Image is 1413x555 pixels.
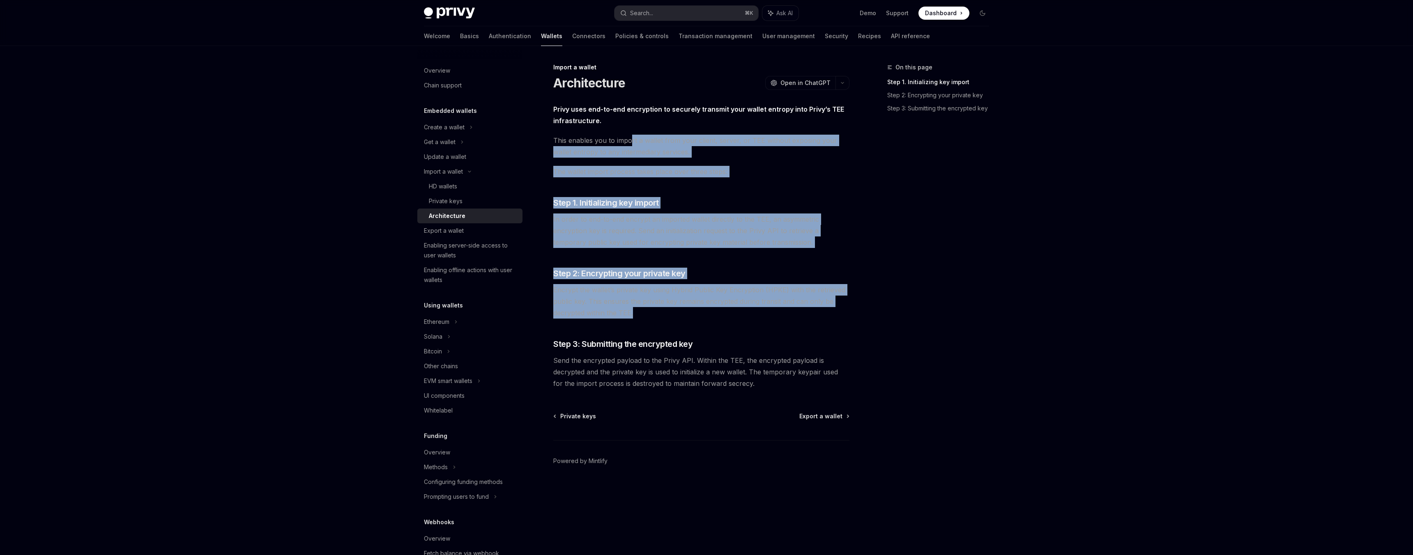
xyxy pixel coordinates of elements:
[424,226,464,236] div: Export a wallet
[553,457,608,465] a: Powered by Mintlify
[614,6,758,21] button: Search...⌘K
[429,196,463,206] div: Private keys
[424,447,450,457] div: Overview
[553,338,693,350] span: Step 3: Submitting the encrypted key
[424,376,472,386] div: EVM smart wallets
[424,80,462,90] div: Chain support
[417,475,522,489] a: Configuring funding methods
[679,26,753,46] a: Transaction management
[417,403,522,418] a: Whitelabel
[553,197,659,209] span: Step 1. Initializing key import
[424,122,465,132] div: Create a wallet
[424,492,489,502] div: Prompting users to fund
[424,66,450,76] div: Overview
[776,9,793,17] span: Ask AI
[417,63,522,78] a: Overview
[799,412,849,420] a: Export a wallet
[424,361,458,371] div: Other chains
[887,102,996,115] a: Step 3: Submitting the encrypted key
[553,284,849,319] span: Encrypt the wallet’s private key using Hybrid Public Key Encryption (HPKE) with the retrieved pub...
[780,79,831,87] span: Open in ChatGPT
[895,62,932,72] span: On this page
[858,26,881,46] a: Recipes
[891,26,930,46] a: API reference
[424,152,466,162] div: Update a wallet
[489,26,531,46] a: Authentication
[424,300,463,310] h5: Using wallets
[460,26,479,46] a: Basics
[553,166,849,177] span: The wallet import process takes place over three steps:
[417,78,522,93] a: Chain support
[572,26,605,46] a: Connectors
[745,10,753,16] span: ⌘ K
[887,89,996,102] a: Step 2: Encrypting your private key
[799,412,842,420] span: Export a wallet
[417,223,522,238] a: Export a wallet
[762,26,815,46] a: User management
[541,26,562,46] a: Wallets
[887,76,996,89] a: Step 1. Initializing key import
[417,238,522,263] a: Enabling server-side access to user wallets
[553,63,849,71] div: Import a wallet
[429,211,465,221] div: Architecture
[553,355,849,389] span: Send the encrypted payload to the Privy API. Within the TEE, the encrypted payload is decrypted a...
[860,9,876,17] a: Demo
[417,179,522,194] a: HD wallets
[553,105,844,125] strong: Privy uses end-to-end encryption to securely transmit your wallet entropy into Privy’s TEE infras...
[417,194,522,209] a: Private keys
[424,391,465,401] div: UI components
[417,209,522,223] a: Architecture
[554,412,596,420] a: Private keys
[560,412,596,420] span: Private keys
[429,181,457,191] div: HD wallets
[630,8,653,18] div: Search...
[424,137,456,147] div: Get a wallet
[424,7,475,19] img: dark logo
[424,431,447,441] h5: Funding
[553,135,849,158] span: This enables you to import a wallet from your client, server, or TEE without exposing your wallet...
[417,263,522,287] a: Enabling offline actions with user wallets
[976,7,989,20] button: Toggle dark mode
[424,332,442,342] div: Solana
[424,534,450,544] div: Overview
[417,445,522,460] a: Overview
[417,388,522,403] a: UI components
[424,517,454,527] h5: Webhooks
[553,76,625,90] h1: Architecture
[765,76,835,90] button: Open in ChatGPT
[424,317,449,327] div: Ethereum
[615,26,669,46] a: Policies & controls
[417,149,522,164] a: Update a wallet
[424,167,463,177] div: Import a wallet
[424,406,453,415] div: Whitelabel
[918,7,969,20] a: Dashboard
[925,9,957,17] span: Dashboard
[424,477,503,487] div: Configuring funding methods
[886,9,909,17] a: Support
[424,26,450,46] a: Welcome
[825,26,848,46] a: Security
[553,268,686,279] span: Step 2: Encrypting your private key
[553,213,849,248] span: In order to end-to-end encrypt an imported wallet directly to the TEE, an asymmetric encryption k...
[424,346,442,356] div: Bitcoin
[417,359,522,374] a: Other chains
[424,241,518,260] div: Enabling server-side access to user wallets
[424,265,518,285] div: Enabling offline actions with user wallets
[417,531,522,546] a: Overview
[762,6,799,21] button: Ask AI
[424,106,477,116] h5: Embedded wallets
[424,462,448,472] div: Methods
